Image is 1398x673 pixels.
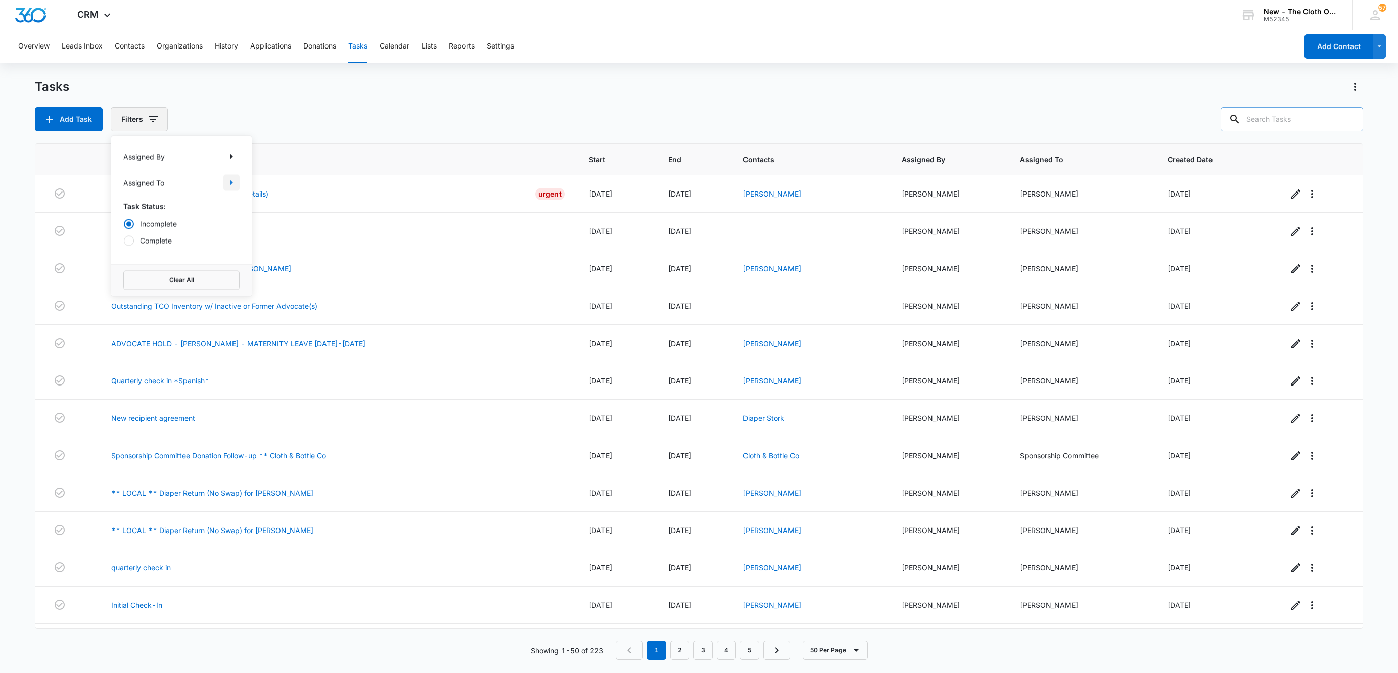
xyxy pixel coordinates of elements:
div: [PERSON_NAME] [1020,263,1143,274]
button: Lists [422,30,437,63]
button: Leads Inbox [62,30,103,63]
span: [DATE] [668,302,691,310]
a: Page 3 [693,641,713,660]
span: [DATE] [589,227,612,235]
div: account name [1264,8,1337,16]
div: [PERSON_NAME] [902,600,996,610]
div: [PERSON_NAME] [1020,375,1143,386]
span: [DATE] [589,302,612,310]
a: ADVOCATE HOLD - [PERSON_NAME] - MATERNITY LEAVE [DATE]-[DATE] [111,338,365,349]
span: End [668,154,704,165]
span: [DATE] [589,526,612,535]
span: [DATE] [1168,563,1191,572]
a: ** LOCAL ** Diaper Return (No Swap) for [PERSON_NAME] [111,525,313,536]
a: [PERSON_NAME] [743,189,801,198]
button: Overview [18,30,50,63]
span: CRM [77,9,99,20]
p: Assigned To [123,177,164,188]
button: Calendar [380,30,409,63]
div: [PERSON_NAME] [1020,600,1143,610]
span: [DATE] [1168,601,1191,609]
a: Page 2 [670,641,689,660]
div: [PERSON_NAME] [902,301,996,311]
span: [DATE] [668,563,691,572]
a: [PERSON_NAME] [743,264,801,273]
nav: Pagination [616,641,790,660]
div: [PERSON_NAME] [902,413,996,423]
span: [DATE] [589,489,612,497]
a: [PERSON_NAME] [743,601,801,609]
button: Tasks [348,30,367,63]
span: [DATE] [668,414,691,422]
button: Organizations [157,30,203,63]
span: [DATE] [668,339,691,348]
div: [PERSON_NAME] [1020,188,1143,199]
div: [PERSON_NAME] [1020,338,1143,349]
span: [DATE] [668,451,691,460]
span: [DATE] [589,339,612,348]
a: Sponsorship Committee Donation Follow-up ** Cloth & Bottle Co [111,450,326,461]
span: [DATE] [1168,451,1191,460]
span: [DATE] [1168,189,1191,198]
button: Actions [1347,79,1363,95]
a: Diaper Stork [743,414,784,422]
a: [PERSON_NAME] [743,563,801,572]
button: Settings [487,30,514,63]
button: Reports [449,30,475,63]
span: [DATE] [1168,376,1191,385]
button: Filters [111,107,168,131]
span: [DATE] [589,189,612,198]
a: [PERSON_NAME] [743,339,801,348]
div: [PERSON_NAME] [1020,301,1143,311]
span: Created Date [1168,154,1249,165]
a: [PERSON_NAME] [743,526,801,535]
span: Start [589,154,630,165]
span: [DATE] [1168,339,1191,348]
span: Task [111,154,550,165]
a: ** LOCAL ** Diaper Return (No Swap) for [PERSON_NAME] [111,488,313,498]
button: Applications [250,30,291,63]
input: Search Tasks [1221,107,1363,131]
a: Outstanding TCO Inventory w/ Inactive or Former Advocate(s) [111,301,317,311]
span: [DATE] [668,189,691,198]
span: [DATE] [668,227,691,235]
span: [DATE] [589,563,612,572]
button: Donations [303,30,336,63]
div: account id [1264,16,1337,23]
span: [DATE] [589,451,612,460]
div: [PERSON_NAME] [1020,562,1143,573]
span: [DATE] [1168,302,1191,310]
em: 1 [647,641,666,660]
span: [DATE] [589,376,612,385]
div: [PERSON_NAME] [902,226,996,236]
div: notifications count [1378,4,1386,12]
button: 50 Per Page [803,641,868,660]
div: [PERSON_NAME] [902,525,996,536]
label: Incomplete [123,219,240,229]
span: [DATE] [589,601,612,609]
button: Contacts [115,30,145,63]
a: quarterly check in [111,562,171,573]
div: [PERSON_NAME] [902,263,996,274]
h1: Tasks [35,79,69,94]
a: New recipient agreement [111,413,195,423]
div: Sponsorship Committee [1020,450,1143,461]
a: [PERSON_NAME] [743,376,801,385]
button: Add Task [35,107,103,131]
span: [DATE] [668,526,691,535]
span: [DATE] [1168,489,1191,497]
div: [PERSON_NAME] [902,338,996,349]
span: Assigned By [902,154,981,165]
div: [PERSON_NAME] [902,188,996,199]
span: Assigned To [1020,154,1129,165]
a: Page 4 [717,641,736,660]
a: Next Page [763,641,790,660]
span: [DATE] [1168,227,1191,235]
a: Initial Check-In [111,600,162,610]
div: [PERSON_NAME] [902,562,996,573]
p: Task Status: [123,201,240,212]
button: Clear All [123,271,240,290]
div: [PERSON_NAME] [1020,226,1143,236]
span: [DATE] [668,376,691,385]
p: Showing 1-50 of 223 [531,645,603,656]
